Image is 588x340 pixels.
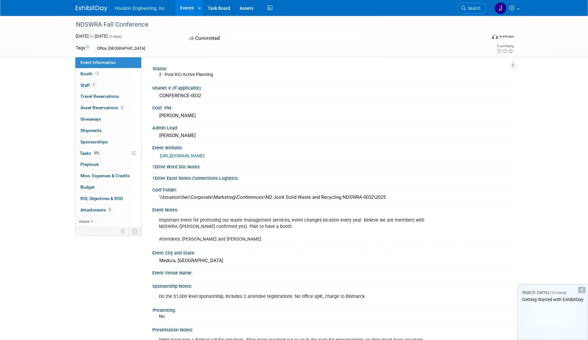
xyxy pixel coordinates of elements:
[79,219,89,224] span: more
[152,143,513,151] div: Event Website:
[155,214,442,246] div: Important event for promoting our waste management services, event changes location every year. B...
[152,325,513,333] div: Presentation Notes:
[80,139,108,144] span: Sponsorships
[75,80,141,91] a: Staff1
[76,34,108,39] span: [DATE] [DATE]
[76,5,107,12] img: ExhibitDay
[75,125,141,136] a: Shipments
[75,68,141,79] a: Booth
[80,207,112,212] span: Attachments
[75,170,141,181] a: Misc. Expenses & Credits
[128,227,141,235] td: Toggle Event Tabs
[449,33,514,42] div: Event Format
[115,6,166,11] span: Houston Engineering, Inc.
[80,71,100,76] span: Booth
[75,182,141,193] a: Budget
[75,193,141,204] a: ROI, Objectives & ROO
[550,291,566,295] span: (13 mins)
[75,216,141,227] a: more
[80,162,99,167] span: Playbook
[117,227,129,235] td: Personalize Event Tab Strip
[499,34,514,39] div: In-Person
[75,159,141,170] a: Playbook
[152,185,513,193] div: Conf Folder:
[94,71,100,76] span: Booth not reserved yet
[95,45,147,52] div: Office: [GEOGRAPHIC_DATA]
[152,281,513,289] div: Sponsorship Notes:
[495,2,507,14] img: Jayden Pegors
[152,205,513,213] div: Event Notes:
[496,45,514,48] div: Event Rating
[159,72,213,77] span: 2 - Post KO/Active Planning
[152,173,513,181] div: 1Drive Excel Notes-Connections-Logistics:
[80,128,102,133] span: Shipments
[155,290,442,303] div: Do the $1,000 level sponsorship, includes 2 attendee registrations. No office split, charge to Bi...
[518,289,588,296] div: Watch Demo
[75,136,141,148] a: Sponsorships
[152,103,513,111] div: Conf. PM:
[157,192,508,202] div: \\houston\hei\Corporate\Marketing\Conferences\ND Joint Solid Waste and Recycling NDSWRA-0032\2025
[75,57,141,68] a: Event Information
[107,207,112,212] span: 5
[80,105,124,110] span: Asset Reservations
[159,314,165,319] span: No
[80,151,101,156] span: Tasks
[152,83,513,91] div: Unanet # (if applicable):
[160,153,205,158] a: [URL][DOMAIN_NAME]
[157,91,508,101] div: CONFERENCE-0032
[80,60,116,65] span: Event Information
[457,3,486,14] a: Search
[75,148,141,159] a: Tasks50%
[75,114,141,125] a: Giveaways
[75,91,141,102] a: Travel Reservations
[492,34,498,39] img: Format-Inperson.png
[120,105,124,110] span: 2
[80,116,101,122] span: Giveaways
[92,83,96,87] span: 1
[75,102,141,113] a: Asset Reservations2
[153,305,510,313] div: Presenting:
[153,64,510,72] div: Status:
[80,196,123,201] span: ROI, Objectives & ROO
[80,185,95,190] span: Budget
[80,94,119,99] span: Travel Reservations
[518,296,588,303] div: Getting Started with ExhibitDay
[152,248,513,256] div: Event City and State:
[152,268,513,276] div: Event Venue Name:
[74,19,477,30] div: NDSWRA Fall Conference
[466,6,480,11] span: Search
[157,111,508,121] div: [PERSON_NAME]
[92,151,101,155] span: 50%
[152,162,513,170] div: 1Drive Word Doc Notes:
[152,123,513,131] div: Admin Lead:
[109,35,122,39] span: (3 days)
[187,33,327,44] div: Committed
[80,83,96,88] span: Staff
[75,205,141,216] a: Attachments5
[157,131,508,141] div: [PERSON_NAME]
[578,287,585,293] div: Dismiss
[76,45,89,52] td: Tags
[80,173,130,178] span: Misc. Expenses & Credits
[157,256,508,266] div: Medora, [GEOGRAPHIC_DATA]
[89,34,95,39] span: to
